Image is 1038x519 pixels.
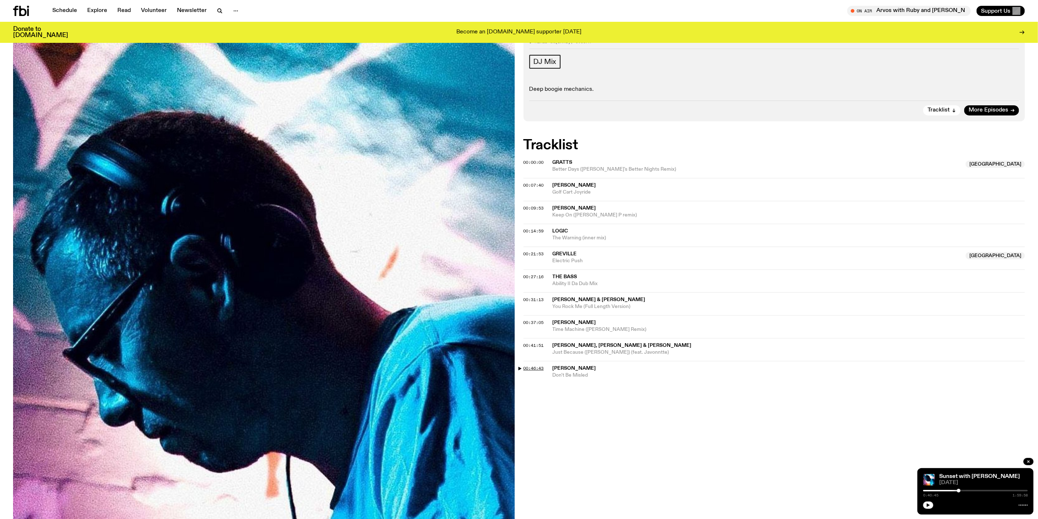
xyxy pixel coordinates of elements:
[113,6,135,16] a: Read
[524,139,1025,152] h2: Tracklist
[928,108,950,113] span: Tracklist
[524,229,544,233] button: 00:14:59
[553,166,962,173] span: Better Days ([PERSON_NAME]'s Better Nights Remix)
[855,8,967,13] span: Tune in live
[939,474,1020,479] a: Sunset with [PERSON_NAME]
[524,206,544,210] button: 00:09:53
[524,275,544,279] button: 00:27:16
[524,183,544,187] button: 00:07:40
[981,8,1010,14] span: Support Us
[1013,494,1028,497] span: 1:59:58
[524,297,544,303] span: 00:31:13
[553,189,1025,196] span: Golf Cart Joyride
[524,159,544,165] span: 00:00:00
[553,212,1025,219] span: Keep On ([PERSON_NAME] P remix)
[524,320,544,325] span: 00:37:05
[553,303,1025,310] span: You Rock Me (Full Length Version)
[173,6,211,16] a: Newsletter
[966,161,1025,168] span: [GEOGRAPHIC_DATA]
[529,86,1019,93] p: Deep boogie mechanics.
[923,494,938,497] span: 0:40:45
[553,326,1025,333] span: Time Machine ([PERSON_NAME] Remix)
[923,474,935,486] img: Simon Caldwell stands side on, looking downwards. He has headphones on. Behind him is a brightly ...
[923,105,961,115] button: Tracklist
[524,251,544,257] span: 00:21:53
[553,343,692,348] span: [PERSON_NAME], [PERSON_NAME] & [PERSON_NAME]
[553,366,596,371] span: [PERSON_NAME]
[966,252,1025,259] span: [GEOGRAPHIC_DATA]
[524,205,544,211] span: 00:09:53
[524,252,544,256] button: 00:21:53
[553,349,1025,356] span: Just Because ([PERSON_NAME]) (feat. Javonntte)
[524,274,544,280] span: 00:27:16
[553,280,1025,287] span: Ability II Da Dub Mix
[553,235,1025,242] span: The Warning (inner mix)
[553,320,596,325] span: [PERSON_NAME]
[524,365,544,371] span: 00:46:43
[553,183,596,188] span: [PERSON_NAME]
[977,6,1025,16] button: Support Us
[524,321,544,325] button: 00:37:05
[553,274,577,279] span: The Bass
[529,55,561,69] a: DJ Mix
[524,342,544,348] span: 00:41:51
[524,366,544,370] button: 00:46:43
[524,344,544,348] button: 00:41:51
[969,108,1008,113] span: More Episodes
[524,298,544,302] button: 00:31:13
[553,228,568,234] span: Logic
[553,160,573,165] span: Gratts
[553,206,596,211] span: [PERSON_NAME]
[524,161,544,165] button: 00:00:00
[553,258,962,264] span: Electric Push
[48,6,81,16] a: Schedule
[939,480,1028,486] span: [DATE]
[457,29,582,36] p: Become an [DOMAIN_NAME] supporter [DATE]
[964,105,1019,115] a: More Episodes
[553,297,646,302] span: [PERSON_NAME] & [PERSON_NAME]
[553,251,577,256] span: Greville
[83,6,112,16] a: Explore
[524,228,544,234] span: 00:14:59
[534,58,557,66] span: DJ Mix
[524,182,544,188] span: 00:07:40
[553,372,1025,379] span: Don't Be Misled
[13,26,68,38] h3: Donate to [DOMAIN_NAME]
[137,6,171,16] a: Volunteer
[847,6,971,16] button: On AirArvos with Ruby and [PERSON_NAME]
